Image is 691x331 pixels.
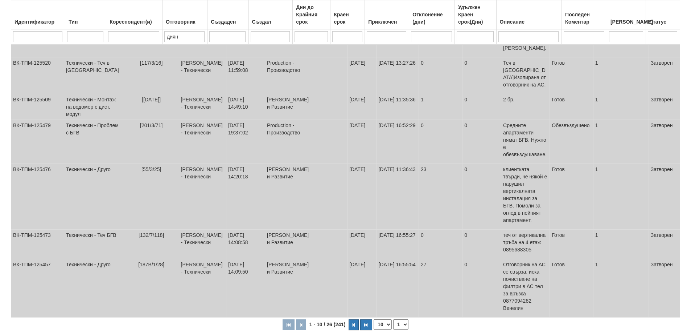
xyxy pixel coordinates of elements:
td: Production - Производство [265,120,312,164]
td: [DATE] 14:20:18 [226,164,265,230]
div: Отклонение (дни) [411,9,453,27]
td: [DATE] 14:09:50 [226,259,265,318]
th: Идентификатор: No sort applied, activate to apply an ascending sort [11,0,65,29]
td: Технически - Друго [64,259,124,318]
p: Отговорник на АС се свърза, иска почистване на филтри в АС тел за връзка 0877094282 Венелин [503,261,548,312]
td: Технически - Теч в [GEOGRAPHIC_DATA] [64,57,124,94]
td: [PERSON_NAME] - Технически [179,230,226,259]
td: [PERSON_NAME] и Развитие [265,164,312,230]
div: Описание [498,17,560,27]
td: 0 [419,120,462,164]
td: [DATE] 16:52:29 [377,120,419,164]
span: [55/3/25] [141,166,161,172]
p: Теч в [GEOGRAPHIC_DATA]Изолирана от отговорник на АС. [503,59,548,88]
th: Тип: No sort applied, activate to apply an ascending sort [65,0,106,29]
td: 1 [593,164,649,230]
p: клиентката твърди, че някой е нарушил вертикалната инсталация за БГВ. Помоли за оглед в нейният а... [503,166,548,224]
td: [DATE] [347,230,377,259]
select: Брой редове на страница [374,319,392,330]
span: [187В/1/28] [138,262,164,267]
td: Технически - Проблем с БГВ [64,120,124,164]
select: Страница номер [393,319,408,330]
td: 1 [593,120,649,164]
td: 0 [462,57,501,94]
td: Технически - Друго [64,164,124,230]
td: Технически - Монтаж на водомер с дист. модул [64,94,124,120]
td: [DATE] 11:35:36 [377,94,419,120]
div: Идентификатор [13,17,63,27]
td: 0 [462,94,501,120]
span: Готов [552,97,565,102]
button: Последна страница [360,319,372,330]
td: ВК-ТПМ-125476 [11,164,64,230]
td: [DATE] [347,259,377,318]
div: Дни до Крайния срок [295,2,328,27]
td: Затворен [649,120,680,164]
td: 0 [462,230,501,259]
td: [PERSON_NAME] - Технически [179,94,226,120]
td: Затворен [649,259,680,318]
td: 1 [593,94,649,120]
td: 27 [419,259,462,318]
th: Описание: No sort applied, activate to apply an ascending sort [496,0,562,29]
td: ВК-ТПМ-125457 [11,259,64,318]
th: Статус: No sort applied, activate to apply an ascending sort [646,0,680,29]
th: Отговорник: No sort applied, activate to apply an ascending sort [163,0,207,29]
td: 0 [419,230,462,259]
td: [DATE] 16:55:54 [377,259,419,318]
th: Отклонение (дни): No sort applied, activate to apply an ascending sort [409,0,455,29]
div: Тип [67,17,104,27]
td: 0 [462,259,501,318]
div: Създал [251,17,291,27]
td: [DATE] 14:08:58 [226,230,265,259]
td: 1 [419,94,462,120]
th: Създал: No sort applied, activate to apply an ascending sort [248,0,293,29]
th: Кореспондент(и): No sort applied, activate to apply an ascending sort [106,0,163,29]
th: Дни до Крайния срок: No sort applied, activate to apply an ascending sort [293,0,330,29]
td: ВК-ТПМ-125509 [11,94,64,120]
div: [PERSON_NAME] [609,17,644,27]
th: Приключен: No sort applied, activate to apply an ascending sort [365,0,409,29]
th: Създаден: No sort applied, activate to apply an ascending sort [207,0,248,29]
span: Обезвъздушено [552,122,589,128]
td: Затворен [649,57,680,94]
div: Приключен [367,17,407,27]
td: [PERSON_NAME] и Развитие [265,259,312,318]
span: Готов [552,232,565,238]
td: 0 [419,57,462,94]
span: 1 - 10 / 26 (241) [308,322,347,327]
div: Удължен Краен срок(Дни) [457,2,494,27]
td: [PERSON_NAME] - Технически [179,164,226,230]
th: Краен срок: No sort applied, activate to apply an ascending sort [330,0,365,29]
div: Отговорник [164,17,205,27]
td: 1 [593,57,649,94]
td: 0 [462,164,501,230]
td: [DATE] [347,94,377,120]
span: [132/7/118] [139,232,164,238]
td: [DATE] 16:55:27 [377,230,419,259]
td: [PERSON_NAME] - Технически [179,120,226,164]
td: [DATE] 11:59:08 [226,57,265,94]
span: [201/3/71] [140,122,163,128]
td: Затворен [649,164,680,230]
td: Технически - Теч БГВ [64,230,124,259]
td: 1 [593,259,649,318]
span: Готов [552,166,565,172]
td: Затворен [649,230,680,259]
div: Създаден [209,17,246,27]
span: Готов [552,60,565,66]
span: [[DATE]] [142,97,161,102]
span: Готов [552,262,565,267]
p: Средните апартаменти нямат БГВ. Нужно е обезвъздушаване. [503,122,548,158]
button: Предишна страница [296,319,306,330]
td: [DATE] [347,57,377,94]
span: [117/3/16] [140,60,163,66]
td: [PERSON_NAME] - Технически [179,259,226,318]
td: Затворен [649,94,680,120]
td: 0 [462,120,501,164]
td: [PERSON_NAME] и Развитие [265,94,312,120]
div: Кореспондент(и) [108,17,160,27]
div: Последен Коментар [564,9,605,27]
td: [DATE] 19:37:02 [226,120,265,164]
td: ВК-ТПМ-125520 [11,57,64,94]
